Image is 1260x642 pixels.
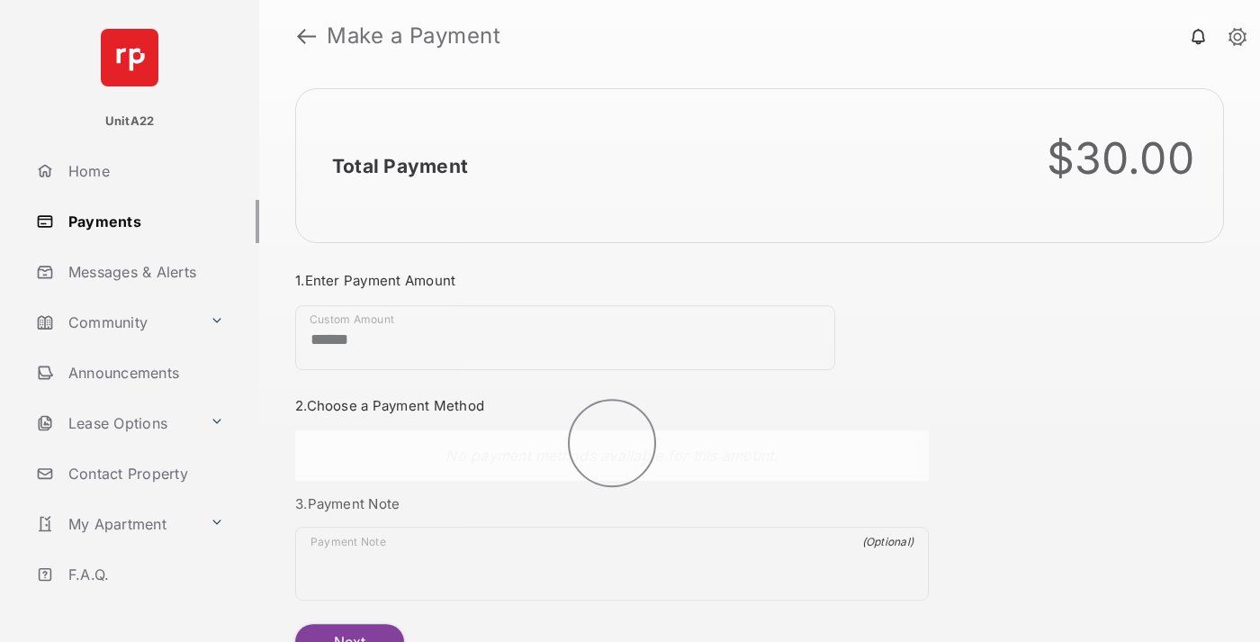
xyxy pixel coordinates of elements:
[101,29,158,86] img: svg+xml;base64,PHN2ZyB4bWxucz0iaHR0cDovL3d3dy53My5vcmcvMjAwMC9zdmciIHdpZHRoPSI2NCIgaGVpZ2h0PSI2NC...
[1047,132,1195,185] div: $30.00
[295,397,929,414] h3: 2. Choose a Payment Method
[29,452,259,495] a: Contact Property
[29,149,259,193] a: Home
[29,200,259,243] a: Payments
[295,495,929,512] h3: 3. Payment Note
[295,272,929,289] h3: 1. Enter Payment Amount
[29,351,259,394] a: Announcements
[29,301,202,344] a: Community
[29,502,202,546] a: My Apartment
[105,113,155,131] p: UnitA22
[29,250,259,294] a: Messages & Alerts
[332,155,468,177] h2: Total Payment
[29,553,259,596] a: F.A.Q.
[29,402,202,445] a: Lease Options
[327,25,500,47] strong: Make a Payment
